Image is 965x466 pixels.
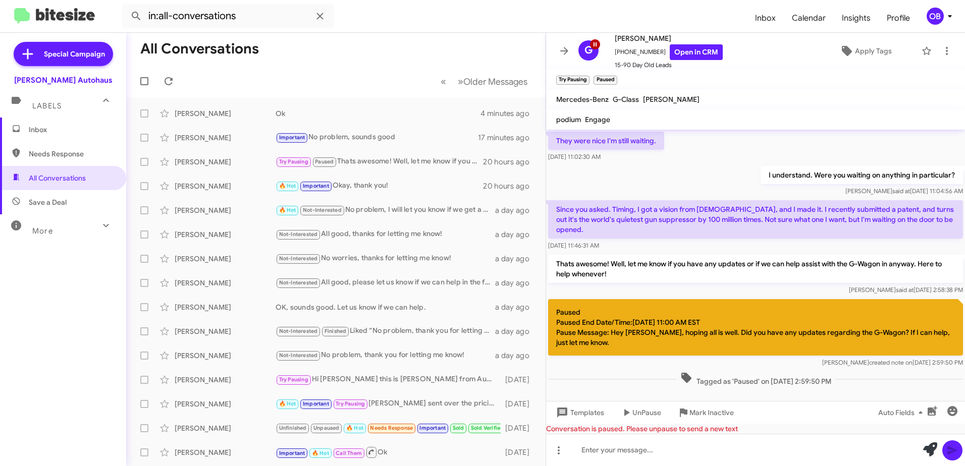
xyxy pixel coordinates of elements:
[175,447,276,457] div: [PERSON_NAME]
[879,4,918,33] a: Profile
[501,399,538,409] div: [DATE]
[276,253,495,264] div: No worries, thanks for letting me know!
[276,180,483,192] div: Okay, thank you!
[346,425,363,431] span: 🔥 Hot
[814,42,917,60] button: Apply Tags
[669,403,742,422] button: Mark Inactive
[336,400,365,407] span: Try Pausing
[480,108,538,119] div: 4 minutes ago
[29,125,115,135] span: Inbox
[845,187,963,195] span: [PERSON_NAME] [DATE] 11:04:56 AM
[175,375,276,385] div: [PERSON_NAME]
[122,4,334,28] input: Search
[612,403,669,422] button: UnPause
[279,207,296,213] span: 🔥 Hot
[312,450,329,456] span: 🔥 Hot
[632,403,661,422] span: UnPause
[175,302,276,312] div: [PERSON_NAME]
[548,200,963,239] p: Since you asked. Timing, I got a vision from [DEMOGRAPHIC_DATA], and I made it. I recently submit...
[495,351,538,361] div: a day ago
[548,255,963,283] p: Thats awesome! Well, let me know if you have any updates or if we can help assist with the G-Wago...
[315,158,334,165] span: Paused
[643,95,700,104] span: [PERSON_NAME]
[276,398,501,410] div: [PERSON_NAME] sent over the pricing, how does it look? 1.9% financing for 36 months fyi. its a gr...
[501,375,538,385] div: [DATE]
[747,4,784,33] a: Inbox
[585,115,610,124] span: Engage
[556,76,589,85] small: Try Pausing
[175,423,276,433] div: [PERSON_NAME]
[336,450,362,456] span: Call Them
[615,44,723,60] span: [PHONE_NUMBER]
[676,372,835,386] span: Tagged as 'Paused' on [DATE] 2:59:50 PM
[279,158,308,165] span: Try Pausing
[548,132,664,150] p: They were nice I'm still waiting.
[548,153,601,160] span: [DATE] 11:02:30 AM
[556,95,609,104] span: Mercedes-Benz
[313,425,340,431] span: Unpaused
[276,422,501,434] div: Thanks :)
[435,71,533,92] nav: Page navigation example
[279,231,318,238] span: Not-Interested
[613,95,639,104] span: G-Class
[761,166,963,184] p: I understand. Were you waiting on anything in particular?
[44,49,105,59] span: Special Campaign
[276,374,501,385] div: Hi [PERSON_NAME] this is [PERSON_NAME] from Audi Sylvania, we just got a new 2025 All-new Q5 blue...
[834,4,879,33] a: Insights
[276,108,480,119] div: Ok
[29,149,115,159] span: Needs Response
[175,326,276,336] div: [PERSON_NAME]
[927,8,944,25] div: OB
[594,76,617,85] small: Paused
[276,325,495,337] div: Liked “No problem, thank you for letting me know!”
[918,8,954,25] button: OB
[175,278,276,288] div: [PERSON_NAME]
[175,181,276,191] div: [PERSON_NAME]
[453,425,464,431] span: Sold
[435,71,452,92] button: Previous
[276,204,495,216] div: No problem, I will let you know if we get a CX-30 in.
[279,255,318,262] span: Not-Interested
[325,328,347,334] span: Finished
[175,254,276,264] div: [PERSON_NAME]
[458,75,463,88] span: »
[276,277,495,288] div: All good, please let us know if we can help in the future. If there is anything we can do regardi...
[175,399,276,409] div: [PERSON_NAME]
[495,205,538,215] div: a day ago
[784,4,834,33] a: Calendar
[495,326,538,336] div: a day ago
[14,42,113,66] a: Special Campaign
[419,425,446,431] span: Important
[554,403,604,422] span: Templates
[279,134,305,141] span: Important
[175,108,276,119] div: [PERSON_NAME]
[556,115,581,124] span: podium
[175,133,276,143] div: [PERSON_NAME]
[870,403,935,422] button: Auto Fields
[441,75,446,88] span: «
[276,228,495,240] div: All good, thanks for letting me know!
[175,157,276,167] div: [PERSON_NAME]
[303,207,342,213] span: Not-Interested
[279,279,318,286] span: Not-Interested
[14,75,113,85] div: [PERSON_NAME] Autohaus
[279,328,318,334] span: Not-Interested
[546,403,612,422] button: Templates
[495,254,538,264] div: a day ago
[483,157,538,167] div: 20 hours ago
[548,242,599,249] span: [DATE] 11:46:31 AM
[32,226,53,236] span: More
[175,205,276,215] div: [PERSON_NAME]
[279,183,296,189] span: 🔥 Hot
[29,173,86,183] span: All Conversations
[303,400,329,407] span: Important
[140,41,259,57] h1: All Conversations
[495,278,538,288] div: a day ago
[896,286,914,294] span: said at
[175,351,276,361] div: [PERSON_NAME]
[478,133,538,143] div: 17 minutes ago
[279,352,318,359] span: Not-Interested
